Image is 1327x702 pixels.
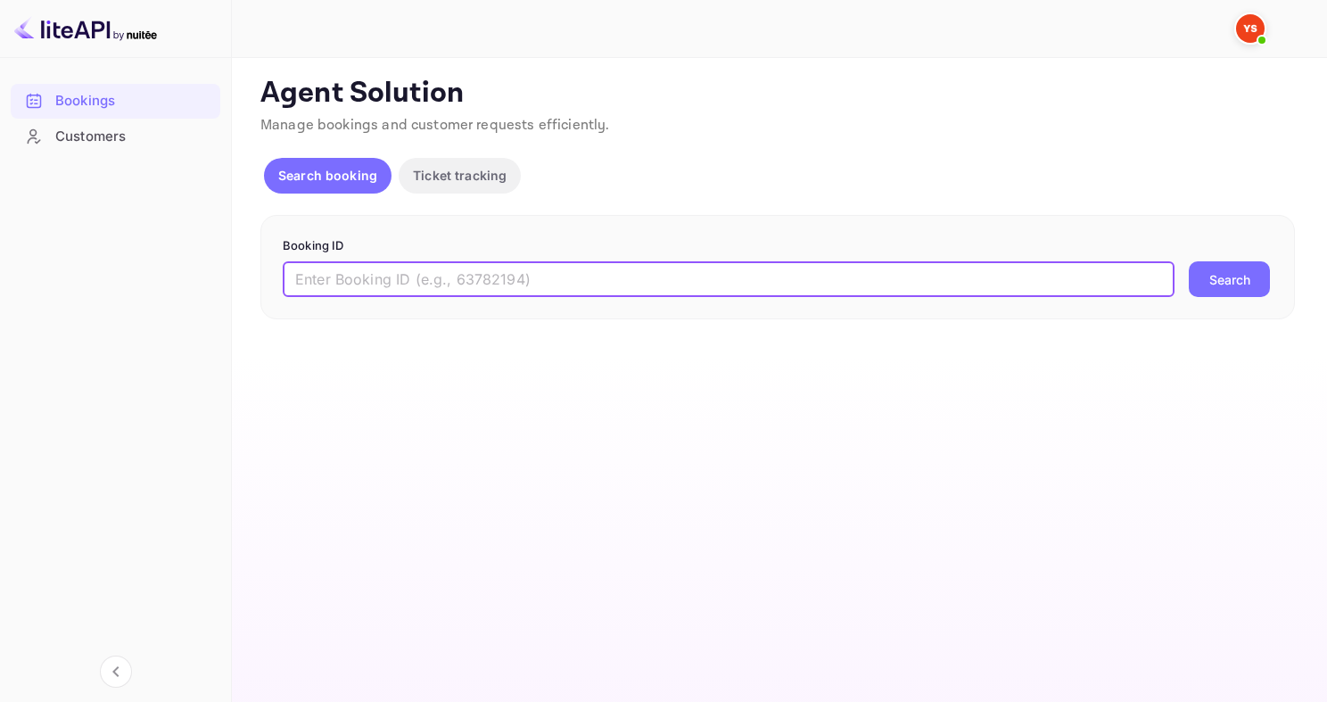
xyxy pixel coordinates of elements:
[283,261,1175,297] input: Enter Booking ID (e.g., 63782194)
[11,120,220,153] a: Customers
[55,127,211,147] div: Customers
[11,120,220,154] div: Customers
[260,116,610,135] span: Manage bookings and customer requests efficiently.
[11,84,220,119] div: Bookings
[1189,261,1270,297] button: Search
[14,14,157,43] img: LiteAPI logo
[55,91,211,111] div: Bookings
[100,656,132,688] button: Collapse navigation
[11,84,220,117] a: Bookings
[260,76,1295,111] p: Agent Solution
[283,237,1273,255] p: Booking ID
[278,166,377,185] p: Search booking
[1236,14,1265,43] img: Yandex Support
[413,166,507,185] p: Ticket tracking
